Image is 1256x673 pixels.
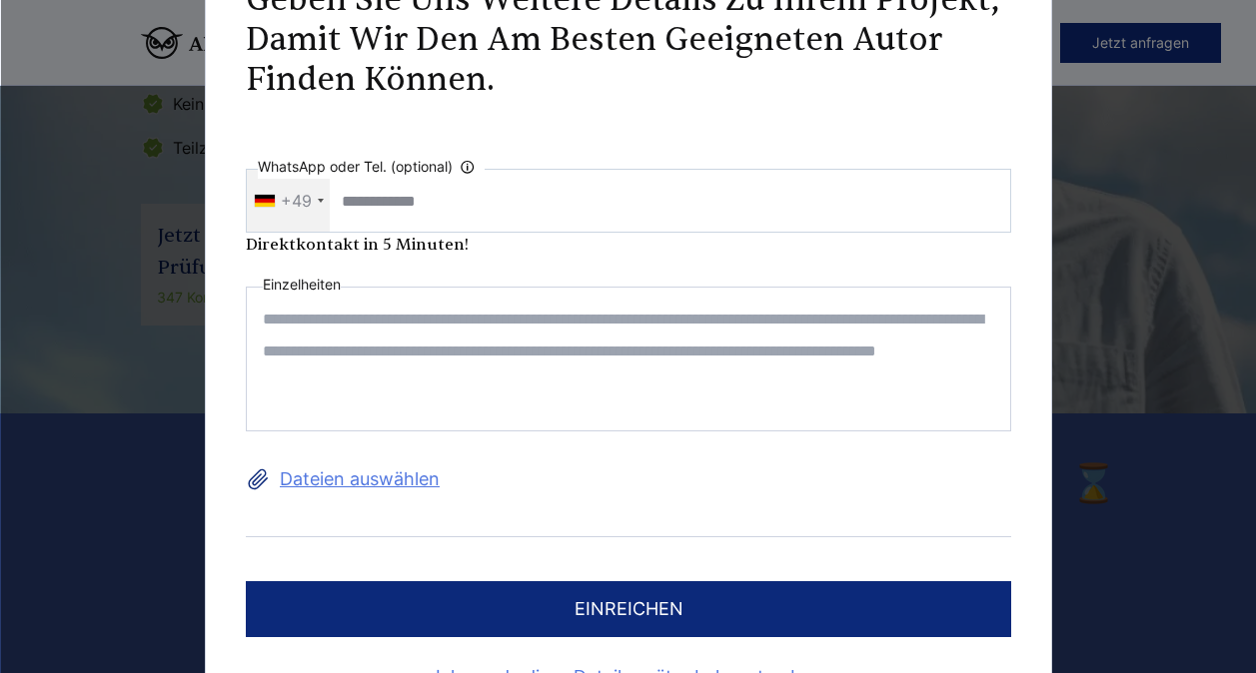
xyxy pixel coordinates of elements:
label: Einzelheiten [263,273,341,297]
div: +49 [281,185,312,217]
label: Dateien auswählen [246,463,1011,495]
label: WhatsApp oder Tel. (optional) [258,155,485,179]
div: Telephone country code [247,170,330,232]
button: einreichen [246,581,1011,637]
div: Direktkontakt in 5 Minuten! [246,233,1011,257]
